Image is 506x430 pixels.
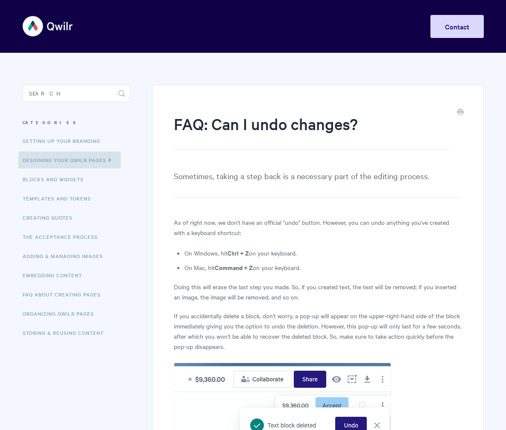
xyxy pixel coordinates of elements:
[23,171,90,188] a: Blocks and Widgets
[184,248,462,258] li: On Windows, hit on your keyboard.
[23,247,109,264] a: Adding & Managing Images
[228,248,249,257] strong: Ctrl + Z
[457,108,464,117] a: Print this Article
[174,113,449,150] h1: FAQ: Can I undo changes?
[430,15,484,38] a: Contact
[174,311,462,352] p: If you accidentally delete a block, don't worry, a pop-up will appear on the upper-right-hand sid...
[174,282,462,302] p: Doing this will erase the last step you made. So, if you created text, the text will be removed; ...
[184,262,462,273] li: On Mac, hit on your keyboard.
[215,263,253,272] strong: Command + Z
[18,151,121,169] a: Designing Your Qwilr Pages
[23,228,104,245] a: The Acceptance Process
[174,169,462,198] p: Sometimes, taking a step back is a necessary part of the editing process.
[23,324,110,341] a: Storing & Reusing Content
[23,305,100,322] a: Organizing Qwilr Pages
[23,85,131,102] input: Search
[23,10,73,42] img: Qwilr Help Center
[23,209,79,226] a: Creating Quotes
[23,132,107,149] a: Setting up your Branding
[23,286,107,303] a: FAQ About Creating Pages
[23,115,131,130] h3: Categories
[174,217,462,238] p: As of right now, we don't have an official "undo" button. However, you can undo anything you've c...
[23,190,97,207] a: Templates and Tokens
[23,267,88,284] a: Embedding Content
